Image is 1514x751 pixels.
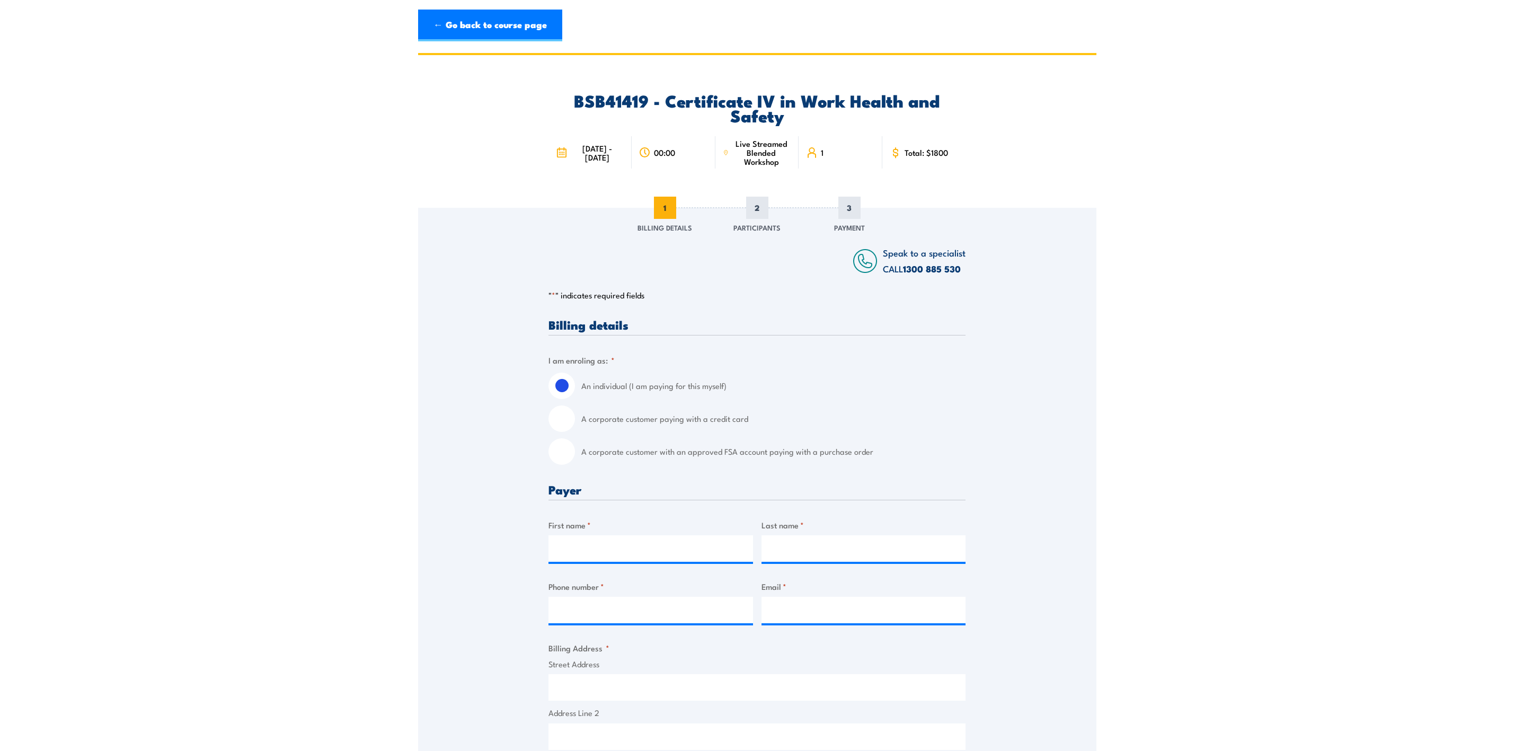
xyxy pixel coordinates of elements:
span: [DATE] - [DATE] [570,144,624,162]
span: 00:00 [654,148,675,157]
h3: Billing details [548,319,966,331]
h2: BSB41419 - Certificate IV in Work Health and Safety [548,93,966,122]
h3: Payer [548,483,966,496]
label: An individual (I am paying for this myself) [581,373,966,399]
span: 1 [821,148,824,157]
label: A corporate customer with an approved FSA account paying with a purchase order [581,438,966,465]
p: " " indicates required fields [548,290,966,301]
span: 2 [746,197,768,219]
legend: I am enroling as: [548,354,615,366]
legend: Billing Address [548,642,609,654]
label: Last name [762,519,966,531]
span: 3 [838,197,861,219]
label: Email [762,580,966,593]
span: Billing Details [638,222,692,233]
span: Participants [733,222,781,233]
label: Address Line 2 [548,707,966,719]
label: Street Address [548,658,966,670]
label: A corporate customer paying with a credit card [581,405,966,432]
a: 1300 885 530 [903,262,961,276]
span: Payment [834,222,865,233]
label: First name [548,519,753,531]
span: Live Streamed Blended Workshop [732,139,792,166]
span: Total: $1800 [905,148,948,157]
span: Speak to a specialist CALL [883,246,966,275]
a: ← Go back to course page [418,10,562,41]
span: 1 [654,197,676,219]
label: Phone number [548,580,753,593]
